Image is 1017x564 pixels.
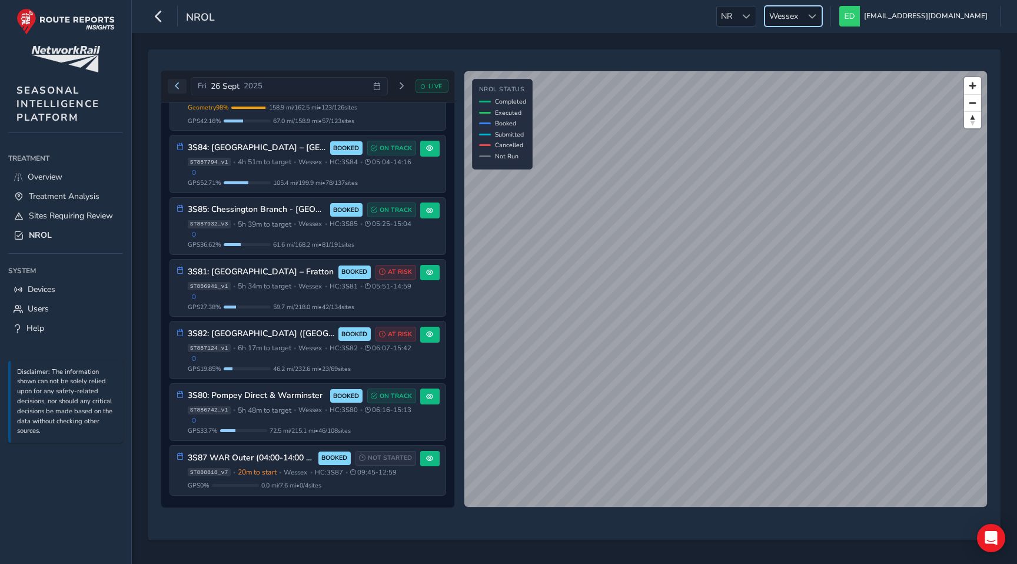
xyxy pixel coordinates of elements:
[350,468,397,477] span: 09:45 - 12:59
[16,8,115,35] img: rr logo
[29,191,99,202] span: Treatment Analysis
[495,108,521,117] span: Executed
[188,103,229,112] span: Geometry 98 %
[864,6,988,26] span: [EMAIL_ADDRESS][DOMAIN_NAME]
[839,6,992,26] button: [EMAIL_ADDRESS][DOMAIN_NAME]
[365,220,411,228] span: 05:25 - 15:04
[238,467,277,477] span: 20m to start
[341,267,367,277] span: BOOKED
[380,144,412,153] span: ON TRACK
[8,280,123,299] a: Devices
[238,343,291,353] span: 6h 17m to target
[273,178,358,187] span: 105.4 mi / 199.9 mi • 78 / 137 sites
[8,262,123,280] div: System
[188,468,231,476] span: ST888818_v7
[388,267,412,277] span: AT RISK
[330,282,358,291] span: HC: 3S81
[8,319,123,338] a: Help
[233,283,235,290] span: •
[495,119,516,128] span: Booked
[298,158,322,167] span: Wessex
[294,407,296,413] span: •
[186,10,215,26] span: NROL
[198,81,207,91] span: Fri
[321,453,347,463] span: BOOKED
[28,303,49,314] span: Users
[325,159,327,165] span: •
[8,299,123,319] a: Users
[31,46,100,72] img: customer logo
[298,344,322,353] span: Wessex
[479,86,526,94] h4: NROL Status
[238,157,291,167] span: 4h 51m to target
[464,71,987,507] canvas: Map
[333,205,359,215] span: BOOKED
[428,82,443,91] span: LIVE
[29,210,113,221] span: Sites Requiring Review
[188,178,221,187] span: GPS 52.71 %
[315,468,343,477] span: HC: 3S87
[211,81,240,92] span: 26 Sept
[273,303,354,311] span: 59.7 mi / 218.0 mi • 42 / 134 sites
[360,345,363,351] span: •
[360,283,363,290] span: •
[233,159,235,165] span: •
[188,406,231,414] span: ST886742_v1
[8,167,123,187] a: Overview
[294,221,296,227] span: •
[233,345,235,351] span: •
[8,225,123,245] a: NROL
[360,221,363,227] span: •
[839,6,860,26] img: diamond-layout
[330,158,358,167] span: HC: 3S84
[717,6,736,26] span: NR
[964,77,981,94] button: Zoom in
[238,406,291,415] span: 5h 48m to target
[273,240,354,249] span: 61.6 mi / 168.2 mi • 81 / 191 sites
[188,282,231,290] span: ST886941_v1
[270,426,351,435] span: 72.5 mi / 215.1 mi • 46 / 108 sites
[495,141,523,150] span: Cancelled
[188,267,334,277] h3: 3S81: [GEOGRAPHIC_DATA] – Fratton
[28,284,55,295] span: Devices
[333,144,359,153] span: BOOKED
[341,330,367,339] span: BOOKED
[380,205,412,215] span: ON TRACK
[188,158,231,166] span: ST887794_v1
[365,406,411,414] span: 06:16 - 15:13
[964,94,981,111] button: Zoom out
[8,150,123,167] div: Treatment
[310,469,313,476] span: •
[188,391,326,401] h3: 3S80: Pompey Direct & Warminster
[269,103,357,112] span: 158.9 mi / 162.5 mi • 123 / 126 sites
[29,230,52,241] span: NROL
[325,345,327,351] span: •
[188,481,210,490] span: GPS 0 %
[330,406,358,414] span: HC: 3S80
[28,171,62,183] span: Overview
[365,158,411,167] span: 05:04 - 14:16
[360,407,363,413] span: •
[279,469,281,476] span: •
[8,187,123,206] a: Treatment Analysis
[273,117,354,125] span: 67.0 mi / 158.9 mi • 57 / 123 sites
[298,282,322,291] span: Wessex
[233,221,235,227] span: •
[294,345,296,351] span: •
[26,323,44,334] span: Help
[368,453,412,463] span: NOT STARTED
[325,283,327,290] span: •
[233,469,235,476] span: •
[233,407,235,413] span: •
[388,330,412,339] span: AT RISK
[188,117,221,125] span: GPS 42.16 %
[294,283,296,290] span: •
[298,220,322,228] span: Wessex
[8,206,123,225] a: Sites Requiring Review
[17,367,117,437] p: Disclaimer: The information shown can not be solely relied upon for any safety-related decisions,...
[188,364,221,373] span: GPS 19.85 %
[188,329,334,339] h3: 3S82: [GEOGRAPHIC_DATA] ([GEOGRAPHIC_DATA])
[273,364,351,373] span: 46.2 mi / 232.6 mi • 23 / 69 sites
[168,79,187,94] button: Previous day
[188,143,326,153] h3: 3S84: [GEOGRAPHIC_DATA] – [GEOGRAPHIC_DATA], [GEOGRAPHIC_DATA], [GEOGRAPHIC_DATA]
